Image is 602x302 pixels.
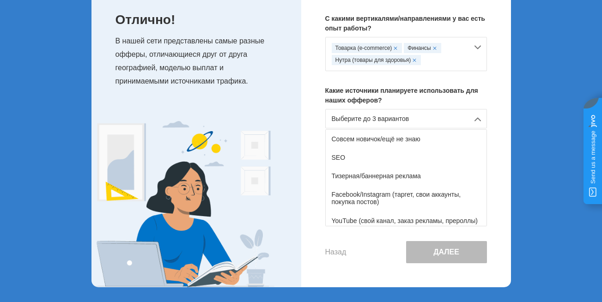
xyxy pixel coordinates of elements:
[326,167,486,185] div: Тизерная/баннерная реклама
[326,211,486,230] div: YouTube (свой канал, заказ рекламы, прероллы)
[326,130,486,148] div: Совсем новичок/ещё не знаю
[332,55,421,65] div: Нутра (товары для здоровья)
[116,14,283,25] p: Отлично!
[325,86,487,105] p: Какие источники планируете использовать для наших офферов?
[91,121,276,287] img: Expert Image
[326,148,486,167] div: SEO
[406,241,487,263] button: Далее
[325,248,347,256] button: Назад
[332,43,402,53] div: Товарка (e-commerce)
[325,109,487,128] div: Выберите до 3 вариантов
[116,35,283,88] p: В нашей сети представлены самые разные офферы, отличающиеся друг от друга географией, моделью вып...
[325,14,487,33] p: С какими вертикалями/направлениями у вас есть опыт работы?
[404,43,441,53] div: Финансы
[326,185,486,211] div: Facebook/Instagram (таргет, свои аккаунты, покупка постов)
